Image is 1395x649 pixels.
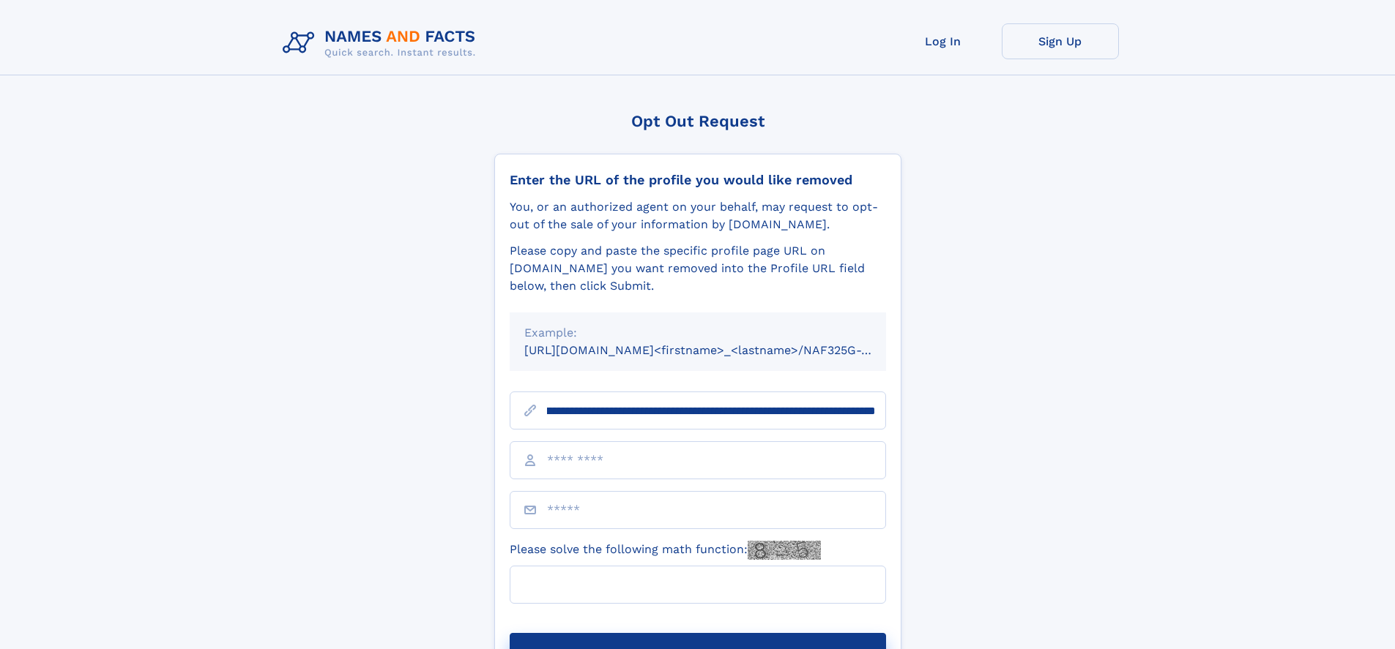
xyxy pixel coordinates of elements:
[510,242,886,295] div: Please copy and paste the specific profile page URL on [DOMAIN_NAME] you want removed into the Pr...
[524,343,914,357] small: [URL][DOMAIN_NAME]<firstname>_<lastname>/NAF325G-xxxxxxxx
[510,198,886,233] div: You, or an authorized agent on your behalf, may request to opt-out of the sale of your informatio...
[1002,23,1119,59] a: Sign Up
[494,112,901,130] div: Opt Out Request
[277,23,488,63] img: Logo Names and Facts
[510,541,821,560] label: Please solve the following math function:
[885,23,1002,59] a: Log In
[510,172,886,188] div: Enter the URL of the profile you would like removed
[524,324,871,342] div: Example:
